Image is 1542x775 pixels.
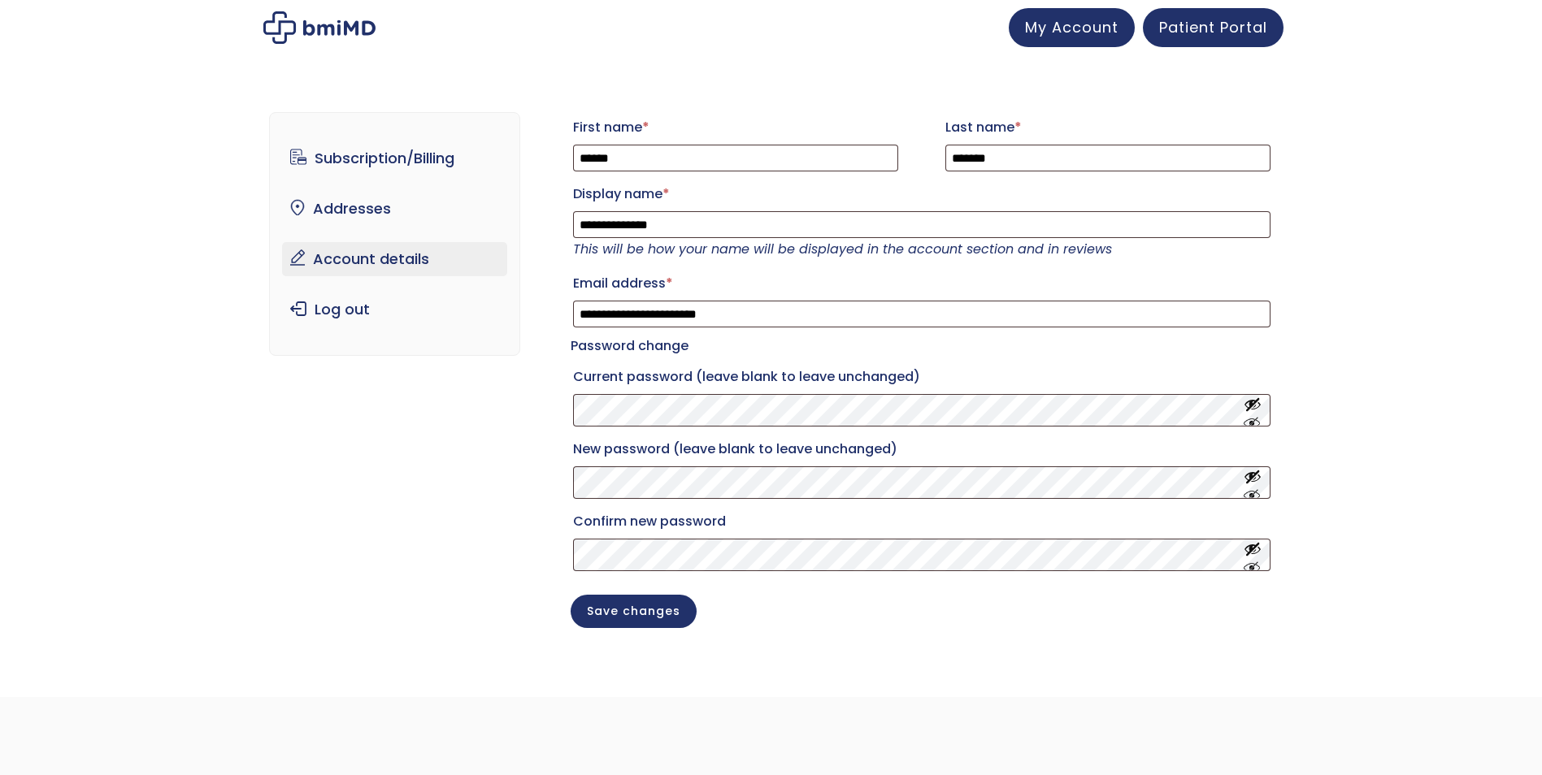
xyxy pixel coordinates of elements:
[1159,17,1267,37] span: Patient Portal
[573,181,1271,207] label: Display name
[573,240,1112,258] em: This will be how your name will be displayed in the account section and in reviews
[573,115,898,141] label: First name
[945,115,1271,141] label: Last name
[1143,8,1284,47] a: Patient Portal
[571,335,688,357] legend: Password change
[282,242,507,276] a: Account details
[573,364,1271,390] label: Current password (leave blank to leave unchanged)
[282,192,507,226] a: Addresses
[282,292,507,327] a: Log out
[573,509,1271,535] label: Confirm new password
[571,595,697,628] button: Save changes
[573,436,1271,462] label: New password (leave blank to leave unchanged)
[269,112,520,356] nav: Account pages
[573,271,1271,297] label: Email address
[1009,8,1135,47] a: My Account
[1244,468,1262,498] button: Show password
[1025,17,1118,37] span: My Account
[263,11,376,44] img: My account
[282,141,507,175] a: Subscription/Billing
[1244,540,1262,570] button: Show password
[1244,396,1262,426] button: Show password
